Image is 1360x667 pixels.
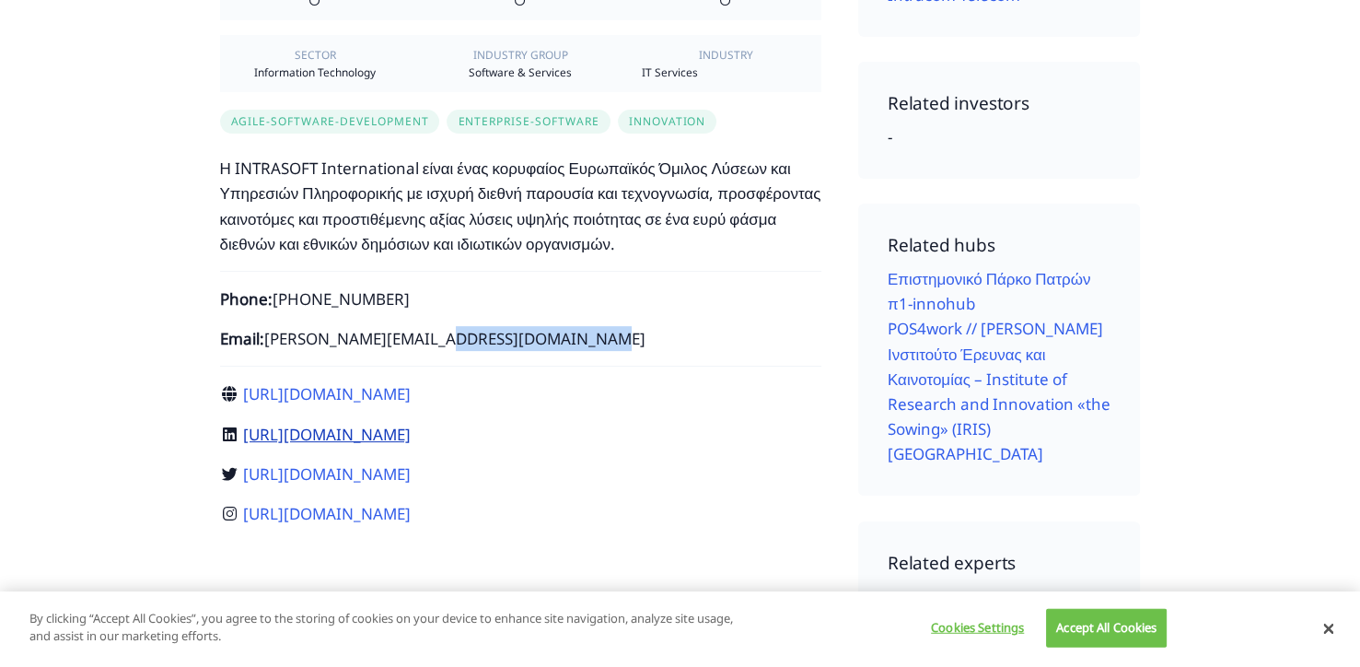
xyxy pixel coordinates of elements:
a: agile-software-development [220,109,448,130]
a: innovation [618,109,725,130]
div: - [888,583,1111,608]
p: [PHONE_NUMBER] [220,287,821,311]
p: [PERSON_NAME][EMAIL_ADDRESS][DOMAIN_NAME] [220,326,821,351]
div: Industry [623,46,829,64]
button: Close [1323,621,1334,638]
a: POS4work // [PERSON_NAME] [888,318,1103,339]
button: Cookies Settings [915,610,1030,647]
p: By clicking “Accept All Cookies”, you agree to the storing of cookies on your device to enhance s... [29,610,748,646]
div: Software & Services [418,64,623,81]
a: [URL][DOMAIN_NAME] [243,424,411,445]
a: Ινστιτούτο Έρευνας και Καινοτομίας – Institute of Research and Innovation «the Sowing» (IRIS) [888,344,1110,440]
span: enterprise-software [458,113,599,129]
a: [URL][DOMAIN_NAME] [243,463,411,485]
h4: Related experts [888,551,1111,577]
a: enterprise-software [447,109,617,130]
button: Accept All Cookies [1046,609,1167,648]
a: Επιστημονικό Πάρκο Πατρών [888,268,1091,289]
strong: Email: [220,328,264,349]
a: [URL][DOMAIN_NAME] [243,383,411,404]
div: IT Services [623,64,829,81]
div: - [888,124,1111,149]
a: [GEOGRAPHIC_DATA] [888,443,1043,464]
span: agile-software-development [231,113,429,129]
div: Industry group [418,46,623,64]
div: Information Technology [213,64,418,81]
a: π1-innohub [888,293,975,314]
p: Η INTRASOFT International είναι ένας κορυφαίος Ευρωπαϊκός Όμιλος Λύσεων και Υπηρεσιών Πληροφορική... [220,156,821,256]
h4: Related investors [888,91,1111,117]
strong: Phone: [220,288,273,310]
div: Sector [213,46,418,64]
span: innovation [629,113,706,129]
h4: Related hubs [888,233,1111,259]
a: [URL][DOMAIN_NAME] [243,503,411,524]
